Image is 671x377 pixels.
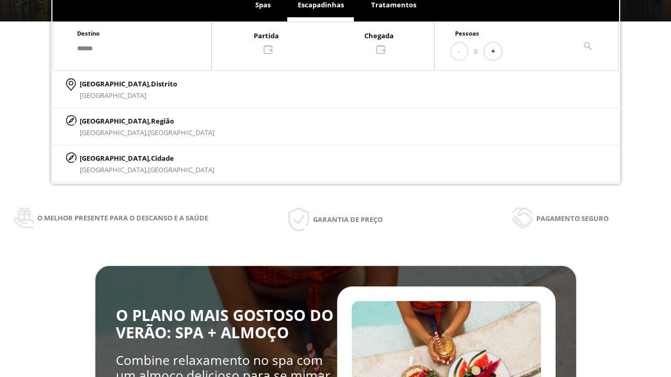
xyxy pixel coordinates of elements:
[80,78,177,90] p: [GEOGRAPHIC_DATA],
[451,43,467,60] button: -
[148,128,214,137] span: [GEOGRAPHIC_DATA]
[77,29,100,37] span: Destino
[116,305,333,343] span: O PLANO MAIS GOSTOSO DO VERÃO: SPA + ALMOÇO
[80,128,148,137] span: [GEOGRAPHIC_DATA],
[80,152,214,164] p: [GEOGRAPHIC_DATA],
[148,165,214,174] span: [GEOGRAPHIC_DATA]
[80,165,148,174] span: [GEOGRAPHIC_DATA],
[151,79,177,88] span: Distrito
[484,43,502,60] button: +
[80,91,146,100] span: [GEOGRAPHIC_DATA]
[151,116,174,126] span: Região
[474,46,478,57] span: 0
[151,153,174,163] span: Cidade
[455,29,479,37] span: Pessoas
[80,115,214,127] p: [GEOGRAPHIC_DATA],
[536,213,609,224] span: Pagamento seguro
[313,214,383,225] span: Garantia de preço
[37,212,208,224] span: O melhor presente para o descanso e a saúde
